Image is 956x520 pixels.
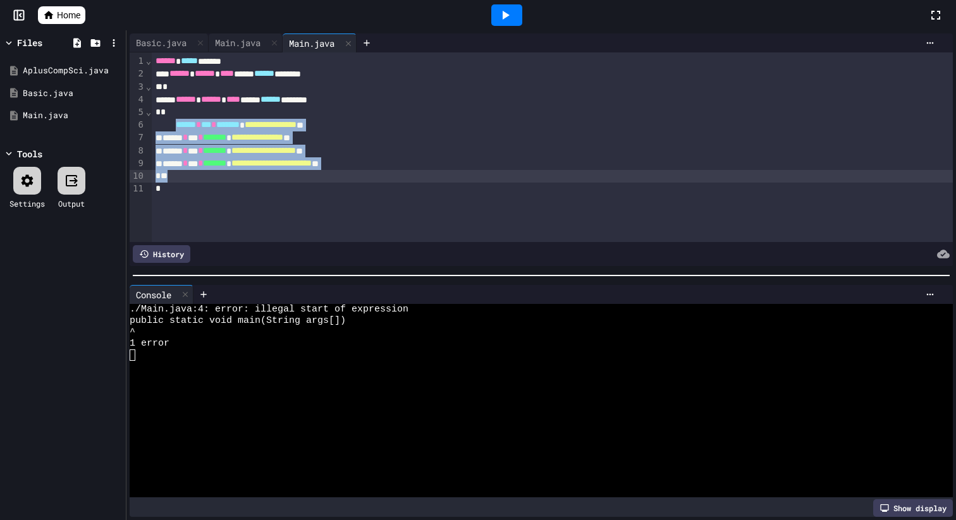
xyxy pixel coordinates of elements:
[130,304,408,315] span: ./Main.java:4: error: illegal start of expression
[9,198,45,209] div: Settings
[130,55,145,68] div: 1
[283,33,357,52] div: Main.java
[130,157,145,170] div: 9
[130,106,145,119] div: 5
[145,107,152,117] span: Fold line
[130,338,169,349] span: 1 error
[130,288,178,301] div: Console
[283,37,341,50] div: Main.java
[130,327,135,338] span: ^
[130,285,193,304] div: Console
[23,109,121,122] div: Main.java
[130,131,145,144] div: 7
[145,82,152,92] span: Fold line
[130,183,145,195] div: 11
[23,64,121,77] div: AplusCompSci.java
[130,145,145,157] div: 8
[130,81,145,94] div: 3
[873,499,953,517] div: Show display
[209,36,267,49] div: Main.java
[145,56,152,66] span: Fold line
[130,170,145,183] div: 10
[209,33,283,52] div: Main.java
[38,6,85,24] a: Home
[17,36,42,49] div: Files
[130,119,145,131] div: 6
[17,147,42,160] div: Tools
[130,94,145,106] div: 4
[130,33,209,52] div: Basic.java
[133,245,190,263] div: History
[130,315,346,327] span: public static void main(String args[])
[130,68,145,80] div: 2
[23,87,121,100] div: Basic.java
[58,198,85,209] div: Output
[130,36,193,49] div: Basic.java
[57,9,80,21] span: Home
